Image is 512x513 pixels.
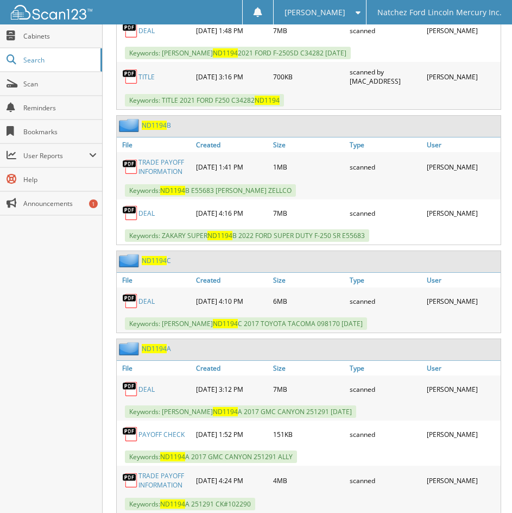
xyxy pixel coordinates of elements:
div: [PERSON_NAME] [424,378,501,400]
div: [DATE] 1:41 PM [193,155,270,179]
div: 7MB [270,202,347,224]
div: 7MB [270,378,347,400]
span: Keywords: A 2017 GMC CANYON 251291 ALLY [125,451,297,463]
span: Search [23,55,95,65]
a: DEAL [138,297,155,306]
div: scanned by [MAC_ADDRESS] [347,65,423,89]
span: ND1194 [207,231,232,240]
a: Size [270,273,347,287]
a: ND1194C [142,256,171,265]
a: DEAL [138,385,155,394]
span: ND1194 [160,186,185,195]
span: ND1194 [160,452,185,461]
div: [PERSON_NAME] [424,290,501,312]
div: [PERSON_NAME] [424,468,501,492]
span: Natchez Ford Lincoln Mercury Inc. [377,9,502,16]
span: User Reports [23,151,89,160]
a: DEAL [138,209,155,218]
span: ND1194 [213,319,238,328]
a: User [424,273,501,287]
a: DEAL [138,26,155,35]
span: Keywords: ZAKARY SUPER B 2022 FORD SUPER DUTY F-250 SR E55683 [125,229,369,242]
div: [DATE] 4:24 PM [193,468,270,492]
div: scanned [347,155,423,179]
a: Size [270,137,347,152]
div: scanned [347,290,423,312]
img: folder2.png [119,118,142,132]
span: Announcements [23,199,97,208]
a: User [424,137,501,152]
a: PAYOFF CHECK [138,430,185,439]
div: scanned [347,423,423,445]
span: Keywords: B E55683 [PERSON_NAME] ZELLCO [125,184,296,197]
div: [DATE] 1:52 PM [193,423,270,445]
a: TITLE [138,72,155,82]
div: [DATE] 4:16 PM [193,202,270,224]
a: Created [193,273,270,287]
div: [PERSON_NAME] [424,423,501,445]
div: scanned [347,202,423,224]
a: File [117,361,193,376]
img: PDF.png [122,159,138,175]
a: Type [347,361,423,376]
img: PDF.png [122,472,138,489]
div: [DATE] 3:16 PM [193,65,270,89]
div: [PERSON_NAME] [424,65,501,89]
div: 700KB [270,65,347,89]
div: 1 [89,199,98,208]
span: Cabinets [23,32,97,41]
a: ND1194A [142,344,171,353]
img: folder2.png [119,342,142,355]
div: 7MB [270,20,347,41]
span: Scan [23,79,97,89]
div: 4MB [270,468,347,492]
a: Type [347,273,423,287]
div: 151KB [270,423,347,445]
div: [PERSON_NAME] [424,202,501,224]
div: [DATE] 3:12 PM [193,378,270,400]
span: Keywords: TITLE 2021 FORD F250 C34282 [125,94,284,107]
a: File [117,273,193,287]
span: ND1194 [142,256,167,265]
div: [DATE] 4:10 PM [193,290,270,312]
div: [PERSON_NAME] [424,155,501,179]
span: Help [23,175,97,184]
span: Bookmarks [23,127,97,136]
a: Size [270,361,347,376]
img: PDF.png [122,205,138,221]
a: ND1194B [142,121,171,130]
div: [PERSON_NAME] [424,20,501,41]
a: Created [193,361,270,376]
a: File [117,137,193,152]
div: scanned [347,20,423,41]
a: Created [193,137,270,152]
a: TRADE PAYOFF INFORMATION [138,158,191,176]
span: ND1194 [255,96,280,105]
span: ND1194 [213,407,238,416]
span: Keywords: [PERSON_NAME] A 2017 GMC CANYON 251291 [DATE] [125,405,356,418]
img: PDF.png [122,293,138,309]
span: ND1194 [142,121,167,130]
img: folder2.png [119,254,142,267]
a: TRADE PAYOFF INFORMATION [138,471,191,490]
a: User [424,361,501,376]
div: scanned [347,378,423,400]
span: [PERSON_NAME] [285,9,345,16]
div: 6MB [270,290,347,312]
img: PDF.png [122,426,138,442]
img: PDF.png [122,381,138,397]
span: ND1194 [160,499,185,509]
span: ND1194 [142,344,167,353]
div: [DATE] 1:48 PM [193,20,270,41]
span: ND1194 [213,48,238,58]
span: Keywords: [PERSON_NAME] 2021 FORD F-250SD C34282 [DATE] [125,47,351,59]
img: PDF.png [122,68,138,85]
img: PDF.png [122,22,138,39]
div: scanned [347,468,423,492]
span: Reminders [23,103,97,112]
img: scan123-logo-white.svg [11,5,92,20]
a: Type [347,137,423,152]
span: Keywords: [PERSON_NAME] C 2017 TOYOTA TACOMA 098170 [DATE] [125,317,367,330]
span: Keywords: A 251291 CK#102290 [125,498,255,510]
div: 1MB [270,155,347,179]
